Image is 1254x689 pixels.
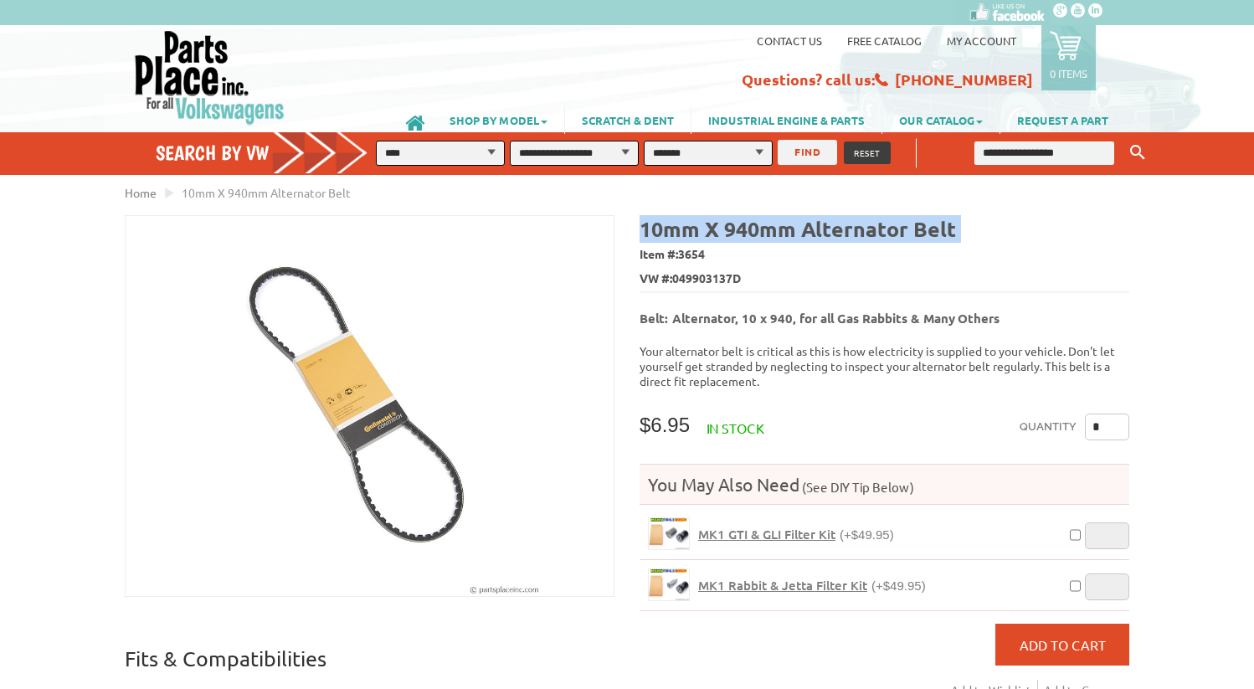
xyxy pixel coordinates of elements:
h4: Search by VW [156,141,385,165]
span: (+$49.95) [840,527,894,542]
span: $6.95 [640,414,690,436]
b: 10mm x 940mm Alternator Belt [640,215,956,242]
a: Free Catalog [847,33,922,48]
span: Add to Cart [1020,636,1106,653]
a: MK1 Rabbit & Jetta Filter Kit(+$49.95) [698,578,926,594]
a: INDUSTRIAL ENGINE & PARTS [691,105,881,134]
span: Item #: [640,243,1129,267]
a: SHOP BY MODEL [433,105,564,134]
a: My Account [947,33,1016,48]
a: REQUEST A PART [1000,105,1125,134]
a: 0 items [1041,25,1096,90]
p: 0 items [1050,66,1087,80]
span: 3654 [678,246,705,261]
a: MK1 Rabbit & Jetta Filter Kit [648,568,690,601]
a: MK1 GTI & GLI Filter Kit(+$49.95) [698,527,894,542]
b: Belt: Alternator, 10 x 940, for all Gas Rabbits & Many Others [640,310,1000,327]
img: MK1 Rabbit & Jetta Filter Kit [649,569,689,600]
h4: You May Also Need [640,473,1129,496]
a: SCRATCH & DENT [565,105,691,134]
a: OUR CATALOG [882,105,1000,134]
button: RESET [844,141,891,164]
a: Home [125,185,157,200]
span: 10mm x 940mm Alternator Belt [182,185,351,200]
a: MK1 GTI & GLI Filter Kit [648,517,690,550]
a: Contact us [757,33,822,48]
span: VW #: [640,267,1129,291]
span: (+$49.95) [871,578,926,593]
span: (See DIY Tip Below) [799,479,914,495]
img: MK1 GTI & GLI Filter Kit [649,518,689,549]
span: MK1 GTI & GLI Filter Kit [698,526,835,542]
span: MK1 Rabbit & Jetta Filter Kit [698,577,867,594]
span: In stock [707,419,764,436]
label: Quantity [1020,414,1077,440]
button: FIND [778,140,837,165]
span: RESET [854,147,881,159]
img: Parts Place Inc! [133,29,286,126]
button: Add to Cart [995,624,1129,666]
span: 049903137D [672,270,741,287]
p: Your alternator belt is critical as this is how electricity is supplied to your vehicle. Don't le... [640,343,1129,388]
button: Keyword Search [1125,139,1150,167]
img: 10mm x 940mm Alternator Belt [126,216,614,596]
